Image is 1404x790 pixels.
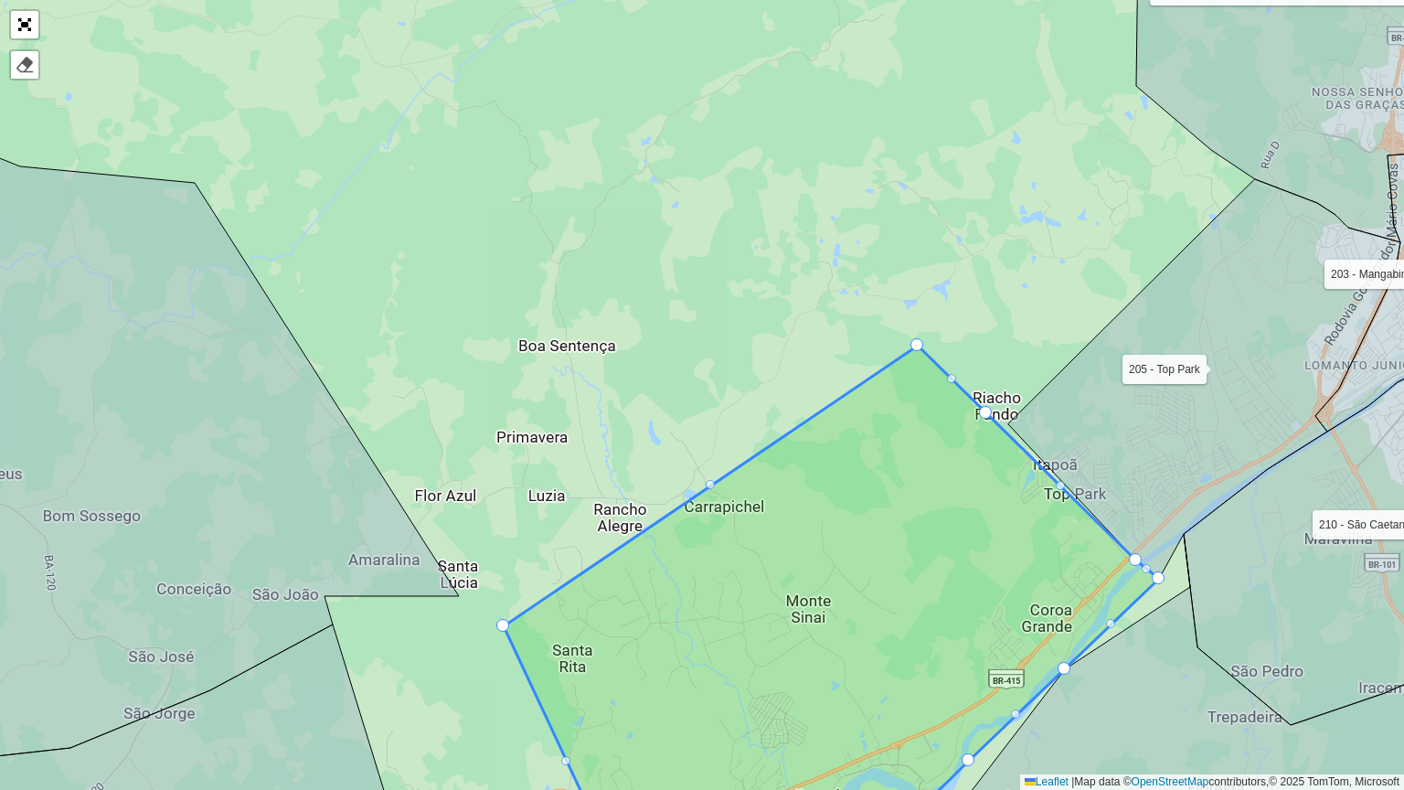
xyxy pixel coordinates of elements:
a: OpenStreetMap [1132,775,1209,788]
a: Abrir mapa em tela cheia [11,11,38,38]
div: Remover camada(s) [11,51,38,79]
a: Leaflet [1025,775,1069,788]
span: | [1071,775,1074,788]
div: Map data © contributors,© 2025 TomTom, Microsoft [1020,774,1404,790]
